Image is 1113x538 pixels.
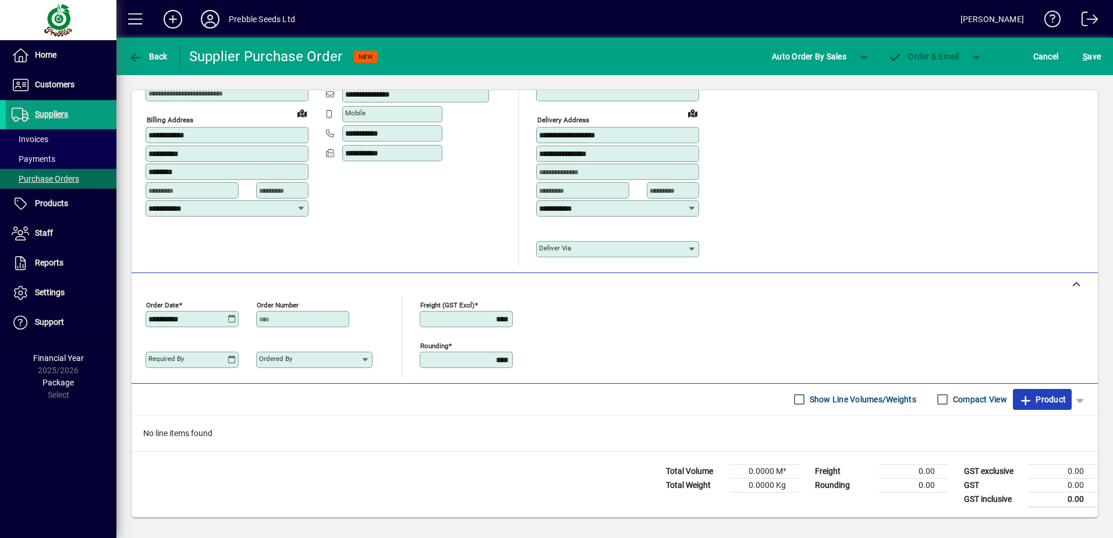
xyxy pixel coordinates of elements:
a: Knowledge Base [1036,2,1061,40]
a: Settings [6,278,116,307]
button: Auto Order By Sales [766,46,852,67]
mat-label: Order date [146,300,179,309]
button: Cancel [1030,46,1062,67]
a: Products [6,189,116,218]
a: Home [6,41,116,70]
td: Freight [809,464,879,478]
td: Total Volume [660,464,730,478]
span: Invoices [12,134,48,144]
a: Reports [6,249,116,278]
button: Order & Email [882,46,965,67]
span: Back [129,52,168,61]
td: 0.00 [1028,464,1098,478]
td: 0.00 [1028,492,1098,507]
span: Home [35,50,56,59]
mat-label: Required by [148,355,184,363]
span: Purchase Orders [12,174,79,183]
div: No line items found [132,416,1098,451]
span: S [1083,52,1087,61]
a: Support [6,308,116,337]
mat-label: Mobile [345,109,366,117]
span: Auto Order By Sales [772,47,846,66]
button: Back [126,46,171,67]
span: Staff [35,228,53,238]
span: Support [35,317,64,327]
span: Suppliers [35,109,68,119]
div: Supplier Purchase Order [189,47,343,66]
td: 0.00 [879,464,949,478]
button: Add [154,9,192,30]
span: Order & Email [888,52,959,61]
label: Compact View [951,394,1007,405]
button: Profile [192,9,229,30]
a: Purchase Orders [6,169,116,189]
span: Reports [35,258,63,267]
label: Show Line Volumes/Weights [807,394,916,405]
a: View on map [683,104,702,122]
td: Total Weight [660,478,730,492]
mat-label: Freight (GST excl) [420,300,474,309]
td: Rounding [809,478,879,492]
span: NEW [359,53,373,61]
span: Cancel [1033,47,1059,66]
span: Customers [35,80,75,89]
a: Payments [6,149,116,169]
a: Customers [6,70,116,100]
a: View on map [293,104,311,122]
span: ave [1083,47,1101,66]
span: Package [42,378,74,387]
td: 0.0000 M³ [730,464,800,478]
a: Invoices [6,129,116,149]
mat-label: Deliver via [539,244,571,252]
a: Staff [6,219,116,248]
td: 0.00 [1028,478,1098,492]
span: Product [1019,390,1066,409]
span: Financial Year [33,353,84,363]
span: Products [35,199,68,208]
span: Payments [12,154,55,164]
button: Save [1080,46,1104,67]
mat-label: Order number [257,300,299,309]
td: 0.0000 Kg [730,478,800,492]
td: GST inclusive [958,492,1028,507]
mat-label: Rounding [420,341,448,349]
td: GST exclusive [958,464,1028,478]
mat-label: Ordered by [259,355,292,363]
td: 0.00 [879,478,949,492]
span: Settings [35,288,65,297]
a: Logout [1073,2,1098,40]
app-page-header-button: Back [116,46,180,67]
td: GST [958,478,1028,492]
div: Prebble Seeds Ltd [229,10,295,29]
div: [PERSON_NAME] [960,10,1024,29]
button: Product [1013,389,1072,410]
